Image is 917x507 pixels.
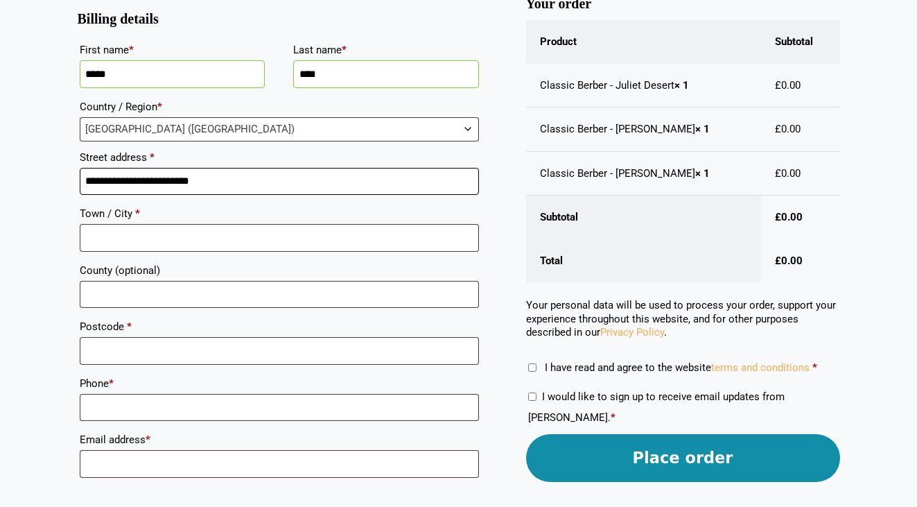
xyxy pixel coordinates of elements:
[775,255,781,267] span: £
[775,211,803,223] bdi: 0.00
[761,20,839,64] th: Subtotal
[526,64,762,108] td: Classic Berber - Juliet Desert
[526,1,840,7] h3: Your order
[775,255,803,267] bdi: 0.00
[711,361,810,374] a: terms and conditions
[775,211,781,223] span: £
[80,429,479,450] label: Email address
[775,167,801,180] bdi: 0.00
[80,316,479,337] label: Postcode
[80,260,479,281] label: County
[528,363,536,372] input: I have read and agree to the websiteterms and conditions *
[80,117,479,141] span: Country / Region
[600,326,664,338] a: Privacy Policy
[526,196,762,239] th: Subtotal
[695,123,710,135] strong: × 1
[80,118,478,141] span: United Kingdom (UK)
[78,17,481,22] h3: Billing details
[775,79,801,92] bdi: 0.00
[695,167,710,180] strong: × 1
[775,123,781,135] span: £
[526,108,762,152] td: Classic Berber - [PERSON_NAME]
[775,79,781,92] span: £
[526,299,840,340] p: Your personal data will be used to process your order, support your experience throughout this we...
[526,434,840,482] button: Place order
[80,373,479,394] label: Phone
[526,152,762,196] td: Classic Berber - [PERSON_NAME]
[526,20,762,64] th: Product
[80,96,479,117] label: Country / Region
[80,203,479,224] label: Town / City
[528,390,785,424] label: I would like to sign up to receive email updates from [PERSON_NAME].
[526,239,762,283] th: Total
[115,264,160,277] span: (optional)
[80,40,265,60] label: First name
[674,79,689,92] strong: × 1
[545,361,810,374] span: I have read and agree to the website
[80,147,479,168] label: Street address
[293,40,479,60] label: Last name
[812,361,817,374] abbr: required
[528,393,536,401] input: I would like to sign up to receive email updates from [PERSON_NAME].
[775,123,801,135] bdi: 0.00
[775,167,781,180] span: £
